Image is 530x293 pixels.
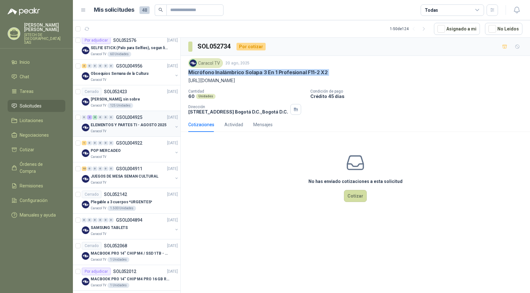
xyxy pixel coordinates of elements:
a: Configuración [8,194,65,206]
p: [DATE] [167,269,178,275]
div: 0 [93,141,97,145]
div: Por adjudicar [82,36,111,44]
h3: No has enviado cotizaciones a esta solicitud [308,178,403,185]
p: SOL052576 [113,38,136,42]
div: 0 [87,166,92,171]
div: 2 [87,115,92,120]
a: CerradoSOL052068[DATE] Company LogoMACBOOK PRO 14" CHIP M4 / SSD 1TB - 24 GB RAMCaracol TV1 Unidades [73,239,180,265]
p: [DATE] [167,140,178,146]
a: 0 0 0 0 0 0 GSOL004894[DATE] Company LogoSAMSUNG TABLETSCaracol TV [82,216,179,237]
p: SELFIE STICK (Palo para Selfies), segun link adjunto [91,45,170,51]
img: Company Logo [82,149,89,157]
img: Company Logo [82,72,89,80]
a: Inicio [8,56,65,68]
p: [DATE] [167,217,178,223]
span: Configuración [20,197,48,204]
a: Tareas [8,85,65,97]
p: 60 [188,94,195,99]
div: 0 [109,141,113,145]
a: Por adjudicarSOL052576[DATE] Company LogoSELFIE STICK (Palo para Selfies), segun link adjuntoCara... [73,34,180,60]
p: Caracol TV [91,180,106,185]
a: Cotizar [8,144,65,156]
p: GSOL004956 [116,64,142,68]
div: 60 Unidades [107,52,131,57]
img: Company Logo [82,175,89,183]
p: [PERSON_NAME] [PERSON_NAME] [24,23,65,32]
span: Órdenes de Compra [20,161,59,175]
div: 0 [82,218,87,222]
div: Por adjudicar [82,268,111,275]
p: Cantidad [188,89,305,94]
div: Mensajes [253,121,273,128]
div: 0 [93,64,97,68]
a: Órdenes de Compra [8,158,65,177]
div: 1 Unidades [107,257,129,262]
div: 0 [87,141,92,145]
p: [DATE] [167,63,178,69]
p: [DATE] [167,166,178,172]
p: Caracol TV [91,77,106,82]
span: Licitaciones [20,117,43,124]
div: Cerrado [82,88,101,95]
a: CerradoSOL052423[DATE] Company Logo[PERSON_NAME], sin sobreCaracol TV125 Unidades [73,85,180,111]
a: Chat [8,71,65,83]
p: Condición de pago [310,89,527,94]
img: Company Logo [82,226,89,234]
p: 20 ago, 2025 [225,60,249,66]
img: Company Logo [82,278,89,285]
p: Caracol TV [91,283,106,288]
div: 0 [93,166,97,171]
div: Unidades [196,94,216,99]
div: Cerrado [82,191,101,198]
div: Por cotizar [236,43,266,50]
div: 8 [93,115,97,120]
p: Caracol TV [91,206,106,211]
button: Cotizar [344,190,367,202]
p: Caracol TV [91,231,106,237]
p: SOL052423 [104,89,127,94]
p: SOL052012 [113,269,136,274]
p: SAMSUNG TABLETS [91,225,128,231]
p: ELEMENTOS Y PARTES TI - AGOSTO 2025 [91,122,166,128]
div: 125 Unidades [107,103,133,108]
p: Micrófono Inalámbrico Solapa 3 En 1 Profesional F11-2 X2 [188,69,328,76]
div: 0 [98,64,103,68]
p: [DATE] [167,192,178,198]
p: SITECH DE [GEOGRAPHIC_DATA] SAS [24,33,65,44]
span: Tareas [20,88,34,95]
a: Solicitudes [8,100,65,112]
p: [URL][DOMAIN_NAME] [188,77,522,84]
div: 1 Unidades [107,283,129,288]
p: POP MERCADEO [91,148,121,154]
p: MACBOOK PRO 14" CHIP M4 / SSD 1TB - 24 GB RAM [91,251,170,257]
p: [DATE] [167,89,178,95]
p: [DATE] [167,243,178,249]
img: Company Logo [82,47,89,54]
div: 1 [82,141,87,145]
div: 0 [98,141,103,145]
h1: Mis solicitudes [94,5,134,15]
div: 0 [93,218,97,222]
p: [PERSON_NAME], sin sobre [91,96,140,102]
span: Manuales y ayuda [20,212,56,218]
img: Logo peakr [8,8,40,15]
div: 0 [109,115,113,120]
span: Cotizar [20,146,34,153]
p: GSOL004911 [116,166,142,171]
div: 0 [103,218,108,222]
span: search [158,8,163,12]
div: 0 [103,166,108,171]
p: GSOL004894 [116,218,142,222]
p: Crédito 45 días [310,94,527,99]
p: Plegable a 3 cuerpos *URGENTES* [91,199,152,205]
div: 0 [98,166,103,171]
div: 0 [103,64,108,68]
a: Por adjudicarSOL052012[DATE] Company LogoMACBOOK PRO 14" CHIP M4 PRO 16 GB RAM 1TBCaracol TV1 Uni... [73,265,180,291]
h3: SOL052734 [197,42,231,51]
button: No Leídos [485,23,522,35]
a: 0 2 8 0 0 0 GSOL004925[DATE] Company LogoELEMENTOS Y PARTES TI - AGOSTO 2025Caracol TV [82,114,179,134]
div: 0 [103,115,108,120]
div: Cotizaciones [188,121,214,128]
div: 0 [98,115,103,120]
div: 1 - 50 de 124 [390,24,429,34]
